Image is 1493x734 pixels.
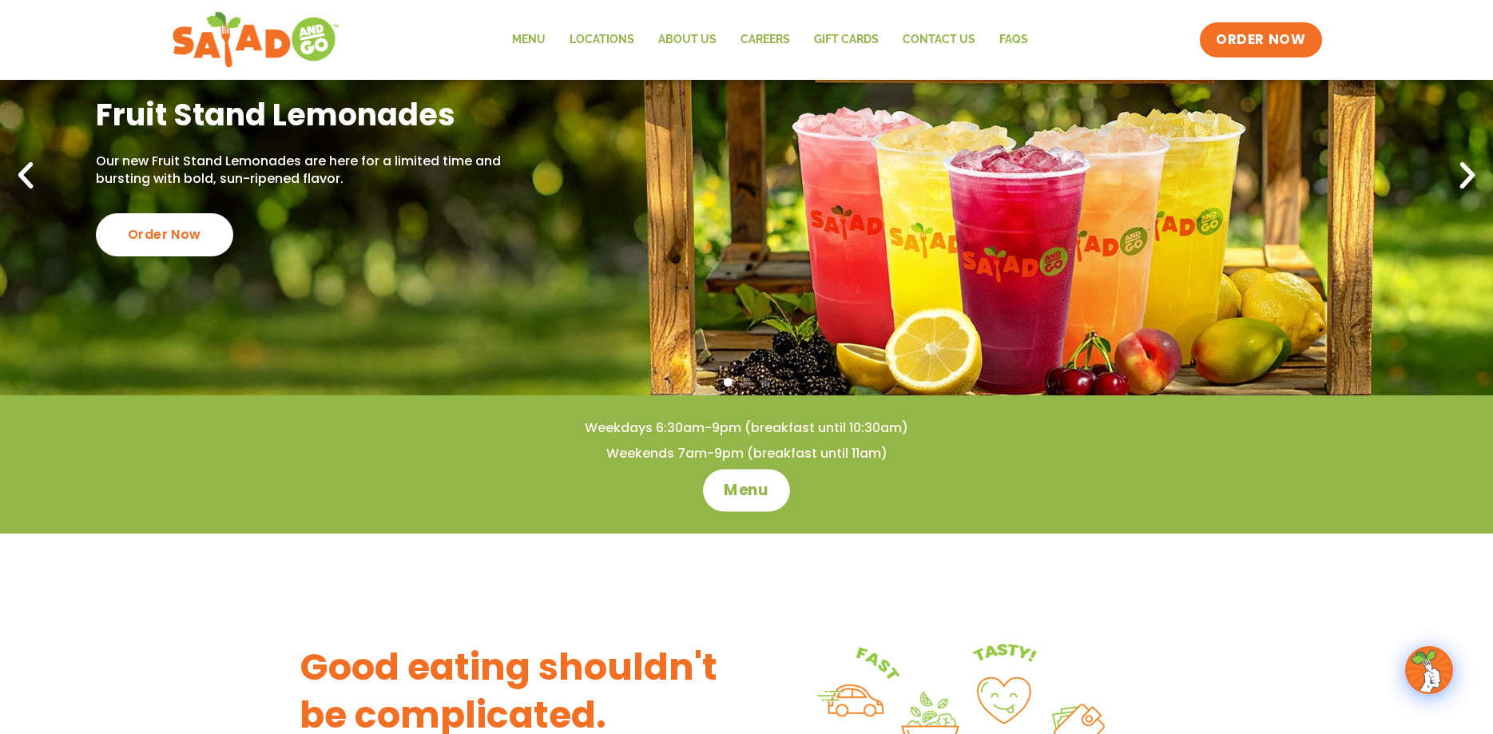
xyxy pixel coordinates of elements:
[96,95,557,134] h2: Fruit Stand Lemonades
[32,419,1461,437] h4: Weekdays 6:30am-9pm (breakfast until 10:30am)
[1216,30,1305,50] span: ORDER NOW
[724,378,733,387] span: Go to slide 1
[760,378,769,387] span: Go to slide 3
[96,213,233,256] div: Order Now
[1450,158,1485,193] div: Next slide
[172,8,340,72] img: new-SAG-logo-768×292
[500,22,558,58] a: Menu
[8,158,43,193] div: Previous slide
[558,22,646,58] a: Locations
[32,445,1461,462] h4: Weekends 7am-9pm (breakfast until 11am)
[742,378,751,387] span: Go to slide 2
[646,22,729,58] a: About Us
[500,22,1040,58] nav: Menu
[802,22,891,58] a: GIFT CARDS
[987,22,1040,58] a: FAQs
[96,153,557,188] p: Our new Fruit Stand Lemonades are here for a limited time and bursting with bold, sun-ripened fla...
[724,480,769,501] span: Menu
[729,22,802,58] a: Careers
[1407,648,1451,692] img: wpChatIcon
[891,22,987,58] a: Contact Us
[1200,22,1321,58] a: ORDER NOW
[703,469,790,511] a: Menu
